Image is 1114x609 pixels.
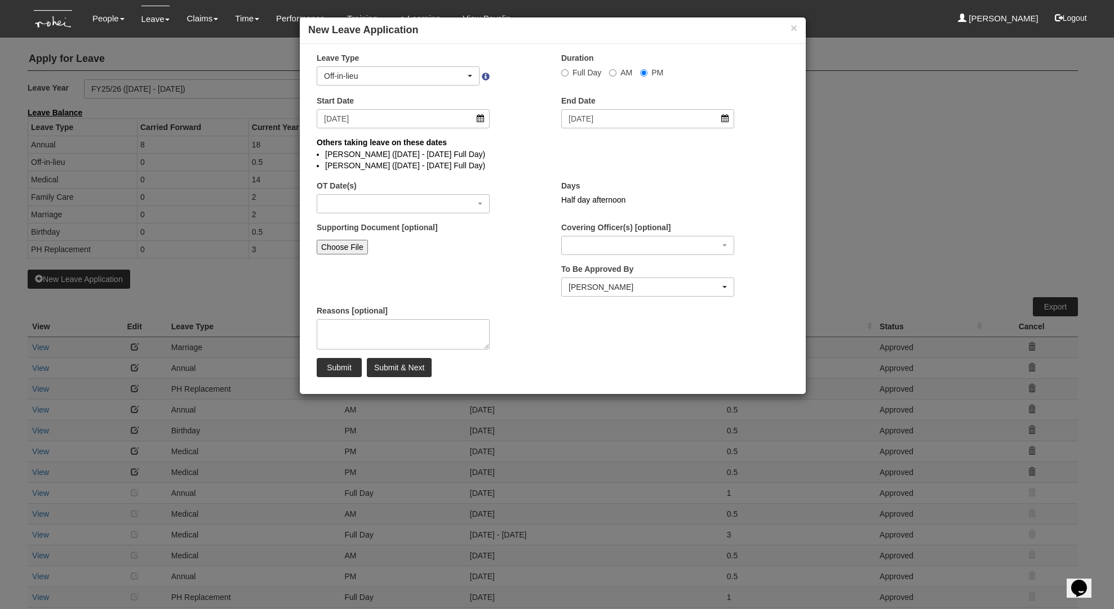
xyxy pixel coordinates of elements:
[325,149,780,160] li: [PERSON_NAME] ([DATE] - [DATE] Full Day)
[561,263,633,275] label: To Be Approved By
[572,68,601,77] span: Full Day
[651,68,663,77] span: PM
[317,52,359,64] label: Leave Type
[1067,564,1103,598] iframe: chat widget
[317,66,480,86] button: Off-in-lieu
[317,95,354,106] label: Start Date
[317,109,490,128] input: d/m/yyyy
[561,95,596,106] label: End Date
[561,222,671,233] label: Covering Officer(s) [optional]
[317,305,388,316] label: Reasons [optional]
[317,358,362,377] input: Submit
[561,180,580,191] label: Days
[317,180,357,191] label: OT Date(s)
[791,22,797,34] button: ×
[325,160,780,171] li: [PERSON_NAME] ([DATE] - [DATE] Full Day)
[367,358,432,377] input: Submit & Next
[324,70,465,82] div: Off-in-lieu
[620,68,632,77] span: AM
[569,281,720,293] div: [PERSON_NAME]
[561,52,594,64] label: Duration
[561,194,734,205] div: Half day afternoon
[317,240,368,254] input: Choose File
[561,277,734,297] button: Denise Aragon
[317,222,438,233] label: Supporting Document [optional]
[308,24,418,35] b: New Leave Application
[317,138,447,147] b: Others taking leave on these dates
[561,109,734,128] input: d/m/yyyy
